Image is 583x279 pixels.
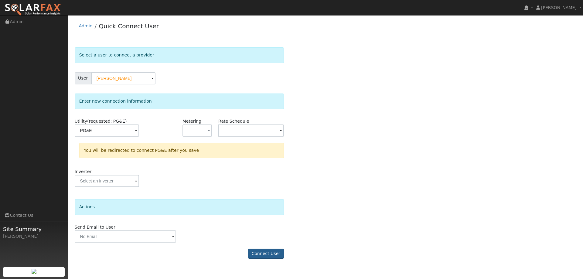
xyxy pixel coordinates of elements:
[75,230,176,243] input: No Email
[75,72,91,84] span: User
[75,175,139,187] input: Select an Inverter
[79,23,93,28] a: Admin
[5,3,62,16] img: SolarFax
[3,225,65,233] span: Site Summary
[218,118,249,124] label: Rate Schedule
[75,118,127,124] label: Utility
[79,143,284,158] div: You will be redirected to connect PG&E after you save
[32,269,36,274] img: retrieve
[248,249,284,259] button: Connect User
[91,72,155,84] input: Select a User
[3,233,65,240] div: [PERSON_NAME]
[182,118,202,124] label: Metering
[75,47,284,63] div: Select a user to connect a provider
[87,119,127,124] span: (requested: PG&E)
[541,5,577,10] span: [PERSON_NAME]
[75,224,115,230] label: Send Email to User
[75,199,284,215] div: Actions
[75,124,139,137] input: Select a Utility
[75,168,92,175] label: Inverter
[99,22,159,30] a: Quick Connect User
[75,94,284,109] div: Enter new connection information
